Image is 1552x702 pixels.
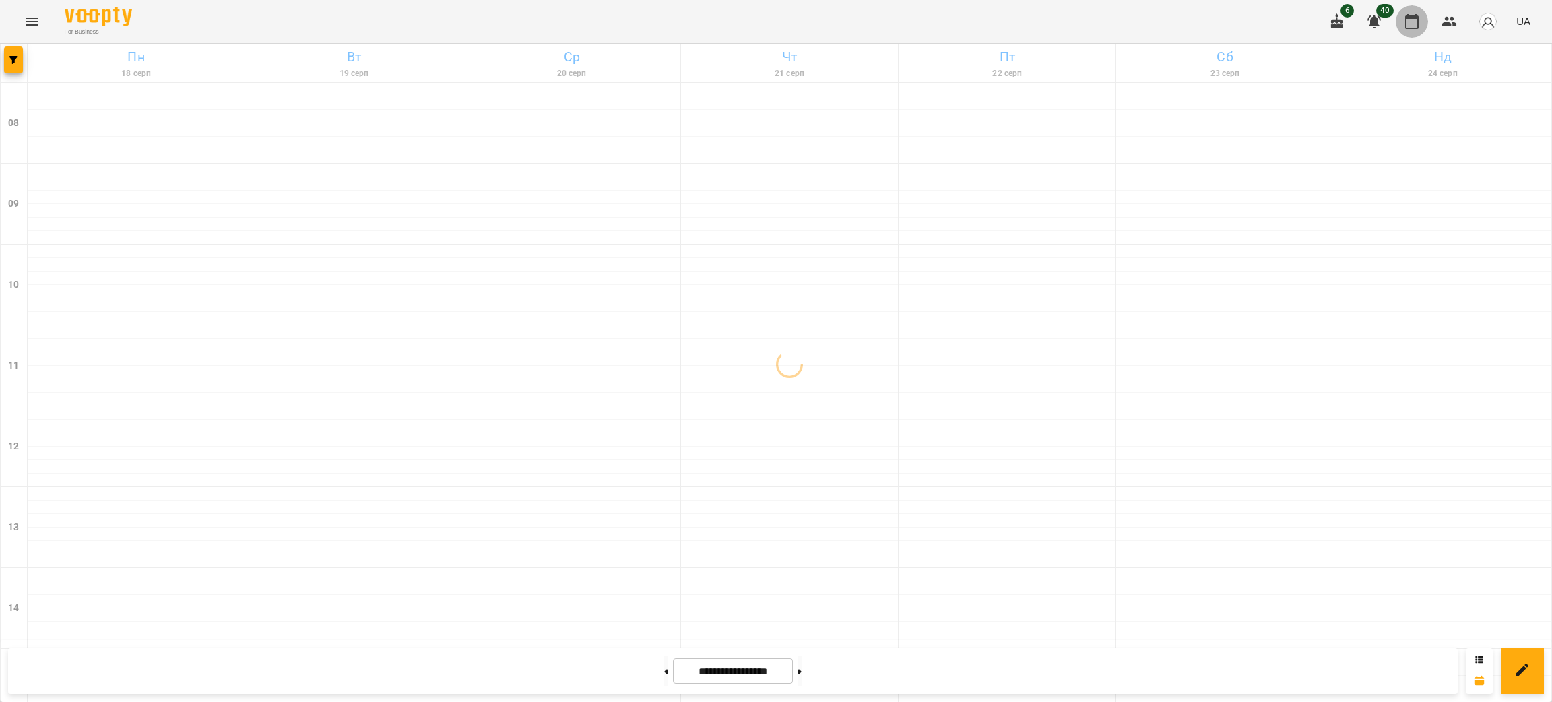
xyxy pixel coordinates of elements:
[8,520,19,535] h6: 13
[30,46,243,67] h6: Пн
[30,67,243,80] h6: 18 серп
[1511,9,1536,34] button: UA
[1336,46,1549,67] h6: Нд
[247,67,460,80] h6: 19 серп
[1516,14,1530,28] span: UA
[8,601,19,616] h6: 14
[901,67,1113,80] h6: 22 серп
[8,358,19,373] h6: 11
[8,439,19,454] h6: 12
[1336,67,1549,80] h6: 24 серп
[1479,12,1497,31] img: avatar_s.png
[1340,4,1354,18] span: 6
[65,7,132,26] img: Voopty Logo
[465,67,678,80] h6: 20 серп
[8,278,19,292] h6: 10
[901,46,1113,67] h6: Пт
[1118,67,1331,80] h6: 23 серп
[683,46,896,67] h6: Чт
[247,46,460,67] h6: Вт
[1376,4,1394,18] span: 40
[8,116,19,131] h6: 08
[465,46,678,67] h6: Ср
[8,197,19,212] h6: 09
[1118,46,1331,67] h6: Сб
[16,5,48,38] button: Menu
[683,67,896,80] h6: 21 серп
[65,28,132,36] span: For Business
